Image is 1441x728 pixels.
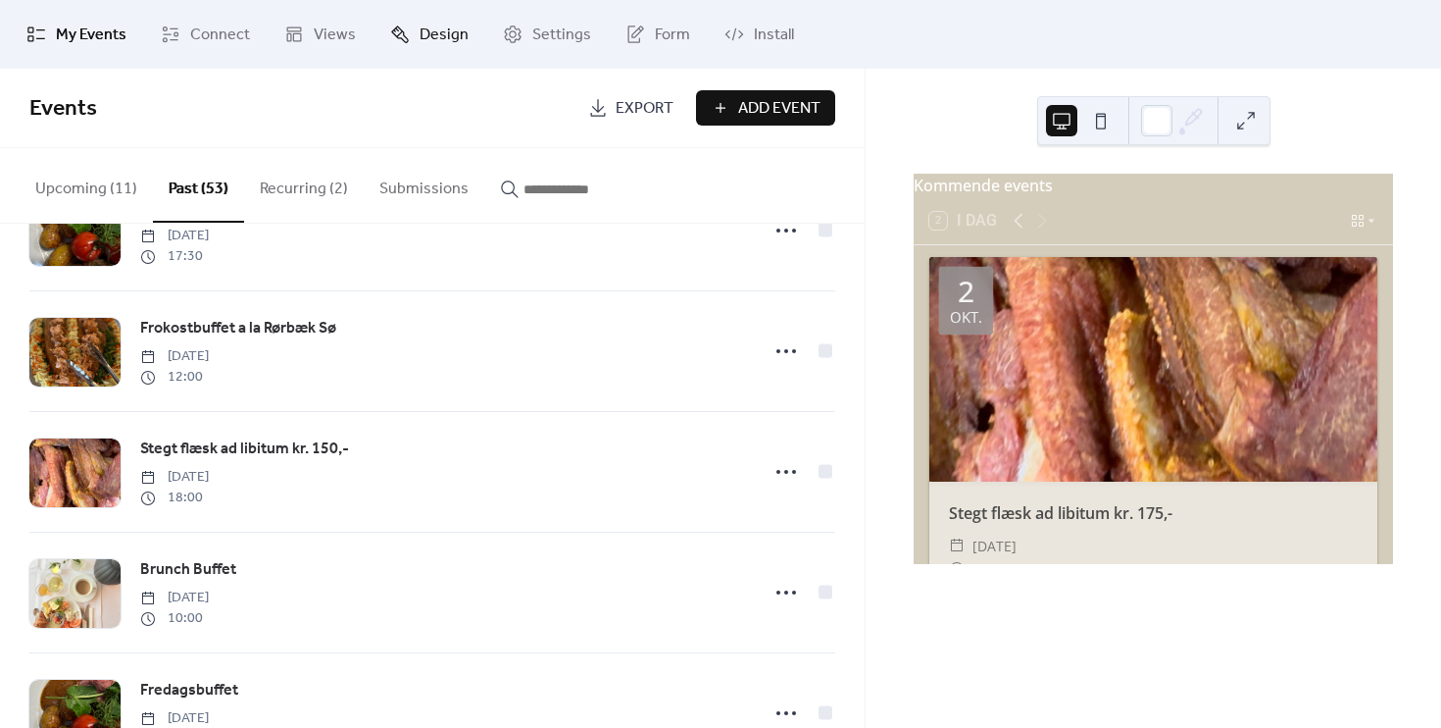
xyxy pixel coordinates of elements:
button: Submissions [364,148,484,221]
span: Stegt flæsk ad libitum kr. 150,- [140,438,349,461]
span: 10:00 [140,608,209,629]
a: Stegt flæsk ad libitum kr. 175,- [949,502,1172,524]
a: Connect [146,8,265,61]
div: 2 [958,277,974,306]
span: Views [314,24,356,47]
span: Frokostbuffet a la Rørbæk Sø [140,317,336,340]
span: Brunch Buffet [140,558,236,582]
span: Design [420,24,469,47]
a: My Events [12,8,141,61]
a: Frokostbuffet a la Rørbæk Sø [140,316,336,341]
a: Stegt flæsk ad libitum kr. 150,- [140,437,349,462]
div: ​ [949,535,965,558]
button: Recurring (2) [244,148,364,221]
a: Design [375,8,483,61]
span: Connect [190,24,250,47]
span: [DATE] [140,588,209,608]
a: Fredagsbuffet [140,678,238,703]
span: Fredagsbuffet [140,679,238,702]
div: okt. [950,310,982,325]
span: [DATE] [140,226,209,246]
div: ​ [949,557,965,581]
span: Settings [532,24,591,47]
span: My Events [56,24,126,47]
span: 17:30 [140,246,209,267]
a: Export [573,90,688,126]
span: [DATE] [140,346,209,367]
span: 19:30 [1013,557,1048,581]
div: Kommende events [914,174,1393,197]
span: Add Event [738,97,820,121]
span: 17:30 [972,557,1008,581]
a: Settings [488,8,606,61]
span: [DATE] [140,467,209,488]
a: Views [270,8,371,61]
span: Events [29,87,97,130]
a: Brunch Buffet [140,557,236,583]
span: Form [655,24,690,47]
span: 12:00 [140,367,209,388]
span: 18:00 [140,488,209,508]
a: Form [611,8,705,61]
span: - [1008,557,1013,581]
span: [DATE] [972,535,1017,558]
button: Upcoming (11) [20,148,153,221]
span: Export [616,97,673,121]
span: Install [754,24,794,47]
button: Past (53) [153,148,244,223]
a: Install [710,8,809,61]
button: Add Event [696,90,835,126]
